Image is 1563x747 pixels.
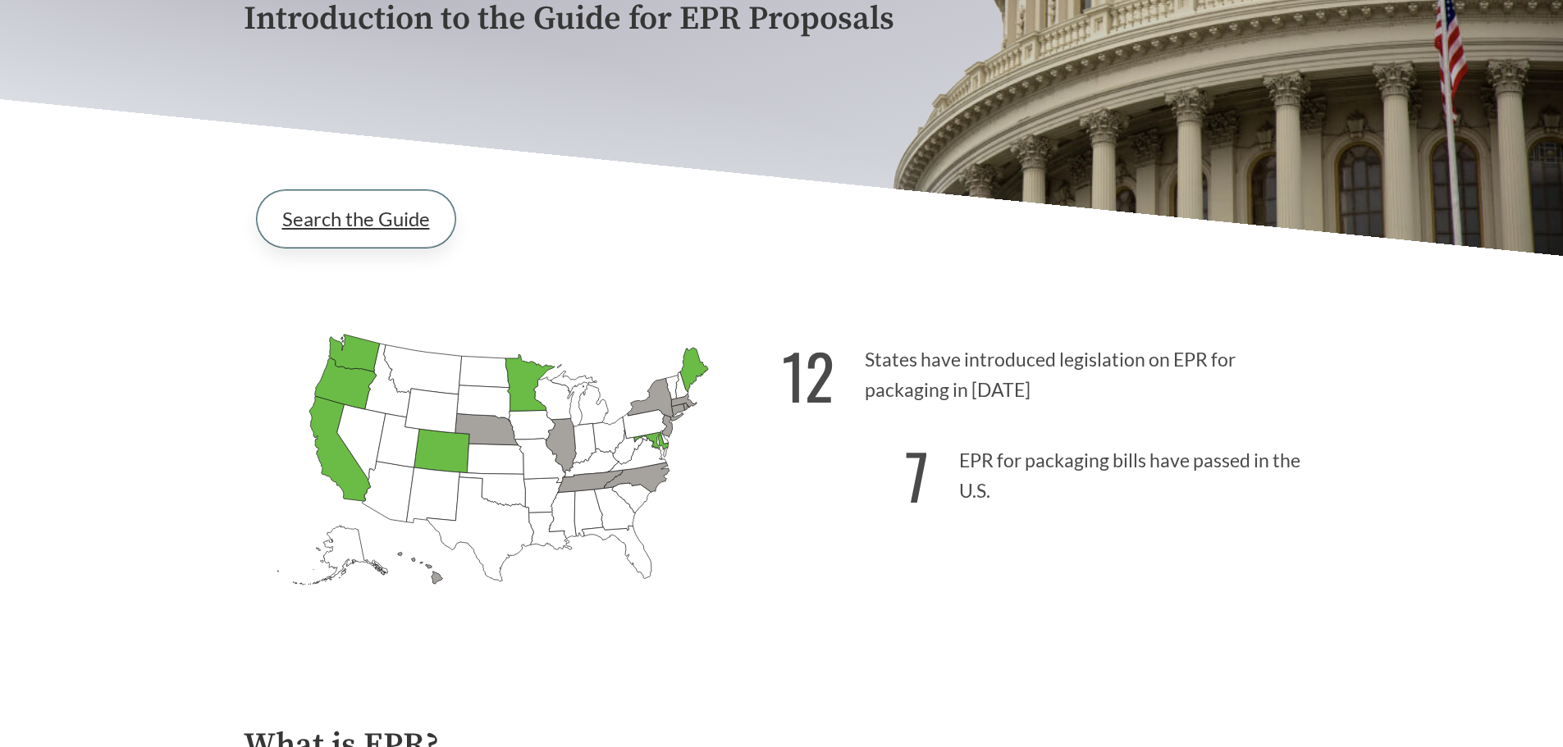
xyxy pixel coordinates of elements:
strong: 12 [782,330,834,421]
p: Introduction to the Guide for EPR Proposals [244,1,1320,38]
p: EPR for packaging bills have passed in the U.S. [782,421,1320,522]
strong: 7 [905,430,929,521]
a: Search the Guide [257,190,455,248]
p: States have introduced legislation on EPR for packaging in [DATE] [782,320,1320,421]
